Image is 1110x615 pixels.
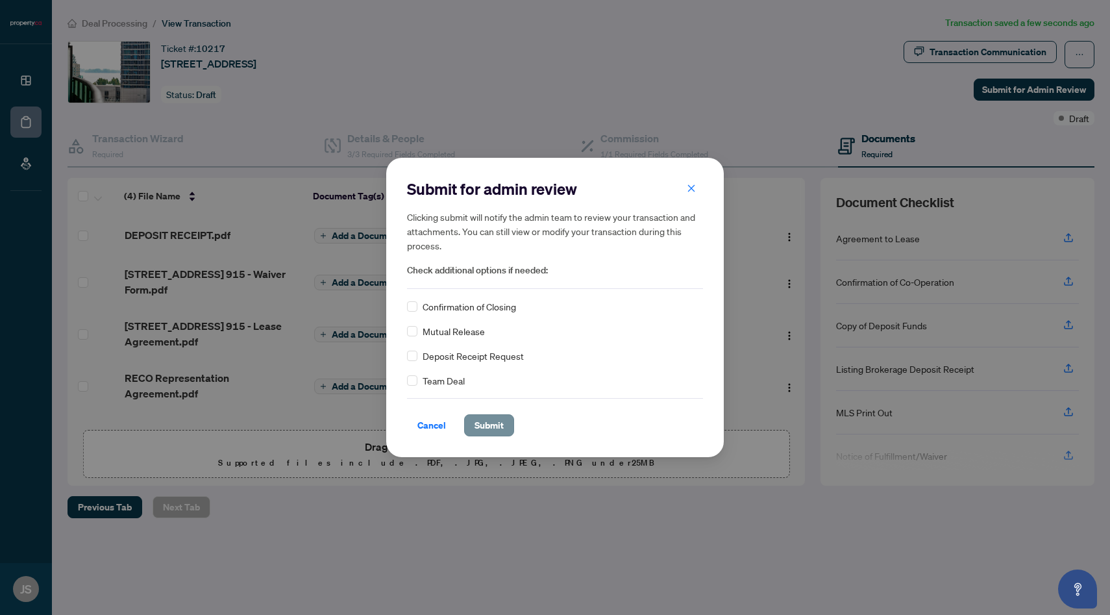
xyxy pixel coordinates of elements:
[423,299,516,314] span: Confirmation of Closing
[407,263,703,278] span: Check additional options if needed:
[407,179,703,199] h2: Submit for admin review
[475,415,504,436] span: Submit
[1058,570,1097,609] button: Open asap
[417,415,446,436] span: Cancel
[407,414,456,436] button: Cancel
[423,349,524,363] span: Deposit Receipt Request
[687,184,696,193] span: close
[423,373,465,388] span: Team Deal
[407,210,703,253] h5: Clicking submit will notify the admin team to review your transaction and attachments. You can st...
[464,414,514,436] button: Submit
[423,324,485,338] span: Mutual Release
